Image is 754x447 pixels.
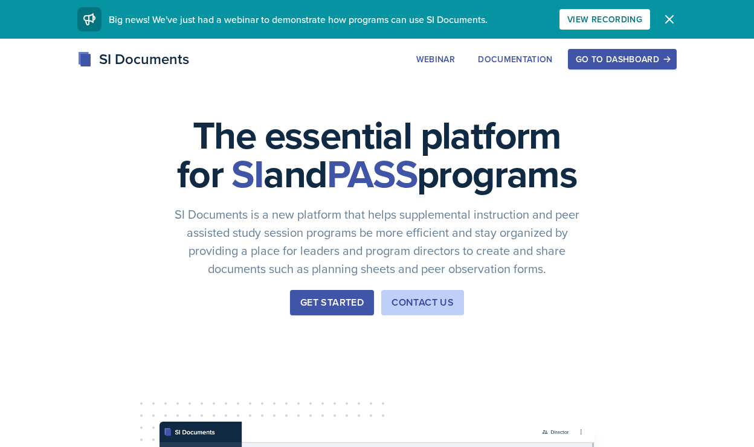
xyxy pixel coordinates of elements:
button: Contact Us [381,290,464,315]
span: Big news! We've just had a webinar to demonstrate how programs can use SI Documents. [109,13,488,26]
div: Contact Us [391,295,454,310]
button: View Recording [559,9,650,30]
button: Webinar [408,49,463,69]
div: Go to Dashboard [576,54,669,64]
div: SI Documents [77,48,189,70]
div: View Recording [567,14,642,24]
button: Documentation [470,49,561,69]
button: Go to Dashboard [568,49,677,69]
div: Get Started [300,295,364,310]
div: Webinar [416,54,455,64]
div: Documentation [478,54,553,64]
button: Get Started [290,290,374,315]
